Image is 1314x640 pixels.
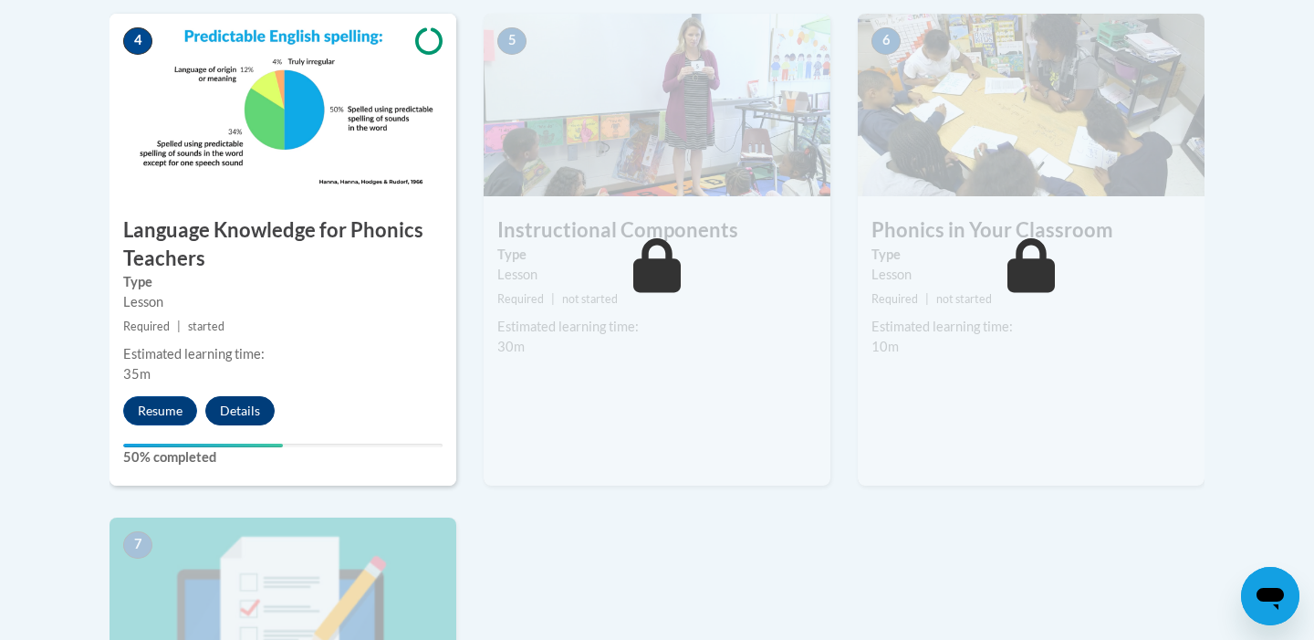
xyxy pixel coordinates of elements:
div: Lesson [123,292,443,312]
img: Course Image [109,14,456,196]
button: Details [205,396,275,425]
span: Required [497,292,544,306]
div: Estimated learning time: [497,317,817,337]
button: Resume [123,396,197,425]
div: Estimated learning time: [871,317,1191,337]
span: 5 [497,27,527,55]
span: 35m [123,366,151,382]
span: | [925,292,929,306]
h3: Language Knowledge for Phonics Teachers [109,216,456,273]
div: Estimated learning time: [123,344,443,364]
h3: Phonics in Your Classroom [858,216,1204,245]
label: Type [497,245,817,265]
span: 30m [497,339,525,354]
span: 7 [123,531,152,559]
div: Lesson [871,265,1191,285]
label: Type [871,245,1191,265]
img: Course Image [484,14,830,196]
span: started [188,320,224,333]
span: not started [562,292,618,306]
span: 6 [871,27,901,55]
span: 4 [123,27,152,55]
label: Type [123,272,443,292]
div: Your progress [123,444,283,447]
iframe: Button to launch messaging window [1241,567,1299,625]
img: Course Image [858,14,1204,196]
span: 10m [871,339,899,354]
h3: Instructional Components [484,216,830,245]
span: Required [123,320,170,333]
span: | [177,320,181,333]
span: Required [871,292,918,306]
label: 50% completed [123,447,443,467]
span: | [551,292,555,306]
span: not started [936,292,992,306]
div: Lesson [497,265,817,285]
